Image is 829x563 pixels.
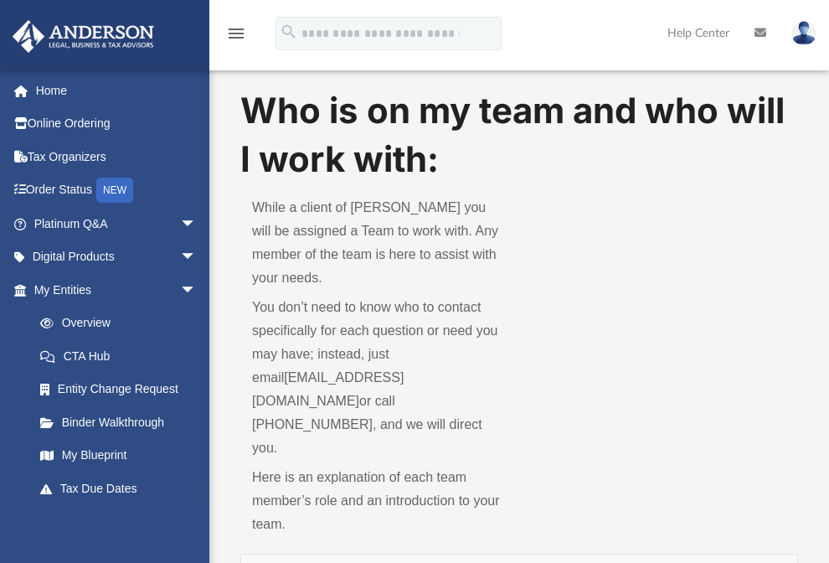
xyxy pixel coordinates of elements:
[280,23,298,41] i: search
[12,173,222,208] a: Order StatusNEW
[252,370,404,408] a: [EMAIL_ADDRESS][DOMAIN_NAME]
[8,20,159,53] img: Anderson Advisors Platinum Portal
[180,273,214,307] span: arrow_drop_down
[12,140,222,173] a: Tax Organizers
[23,339,222,373] a: CTA Hub
[791,21,816,45] img: User Pic
[12,207,222,240] a: Platinum Q&Aarrow_drop_down
[240,86,798,185] h1: Who is on my team and who will I work with:
[23,439,214,473] a: My Blueprint
[252,296,507,460] p: You don’t need to know who to contact specifically for each question or need you may have; instea...
[252,466,507,536] p: Here is an explanation of each team member’s role and an introduction to your team.
[226,23,246,44] i: menu
[23,405,222,439] a: Binder Walkthrough
[12,273,222,307] a: My Entitiesarrow_drop_down
[12,74,222,107] a: Home
[12,505,214,539] a: My [PERSON_NAME] Teamarrow_drop_down
[180,505,214,540] span: arrow_drop_down
[12,240,222,274] a: Digital Productsarrow_drop_down
[180,207,214,241] span: arrow_drop_down
[23,307,222,340] a: Overview
[96,178,133,203] div: NEW
[12,107,222,141] a: Online Ordering
[23,373,222,406] a: Entity Change Request
[252,196,507,290] p: While a client of [PERSON_NAME] you will be assigned a Team to work with. Any member of the team ...
[180,240,214,275] span: arrow_drop_down
[226,32,246,44] a: menu
[23,472,222,505] a: Tax Due Dates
